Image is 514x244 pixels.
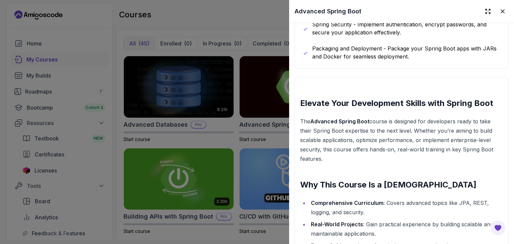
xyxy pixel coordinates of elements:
[310,118,369,125] strong: Advanced Spring Boot
[482,5,494,17] button: Expand drawer
[309,198,503,217] li: : Covers advanced topics like JPA, REST, logging, and security.
[300,179,503,190] h2: Why This Course Is a [DEMOGRAPHIC_DATA]
[294,7,361,16] h2: Advanced Spring Boot
[300,98,503,109] h2: Elevate Your Development Skills with Spring Boot
[312,20,500,36] p: Spring Security - Implement authentication, encrypt passwords, and secure your application effect...
[312,44,500,60] p: Packaging and Deployment - Package your Spring Boot apps with JARs and Docker for seamless deploy...
[309,220,503,238] li: : Gain practical experience by building scalable and maintainable applications.
[311,221,363,228] strong: Real-World Projects
[300,117,503,163] p: The course is designed for developers ready to take their Spring Boot expertise to the next level...
[490,220,506,236] button: Open Feedback Button
[311,200,383,206] strong: Comprehensive Curriculum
